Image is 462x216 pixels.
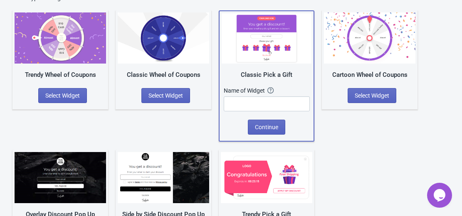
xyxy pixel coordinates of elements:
[427,183,454,208] iframe: chat widget
[118,70,209,80] div: Classic Wheel of Coupons
[15,12,106,64] img: trendy_game.png
[255,124,278,130] span: Continue
[45,92,80,99] span: Select Widget
[118,12,209,64] img: classic_game.jpg
[222,13,311,64] img: gift_game.jpg
[324,70,415,80] div: Cartoon Wheel of Coupons
[38,88,87,103] button: Select Widget
[224,86,267,95] div: Name of Widget
[248,120,285,135] button: Continue
[15,70,106,80] div: Trendy Wheel of Coupons
[222,70,311,80] div: Classic Pick a Gift
[324,12,415,64] img: cartoon_game.jpg
[221,152,312,203] img: gift_game_v2.jpg
[141,88,190,103] button: Select Widget
[355,92,389,99] span: Select Widget
[118,152,209,203] img: regular_popup.jpg
[148,92,183,99] span: Select Widget
[15,152,106,203] img: full_screen_popup.jpg
[348,88,396,103] button: Select Widget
